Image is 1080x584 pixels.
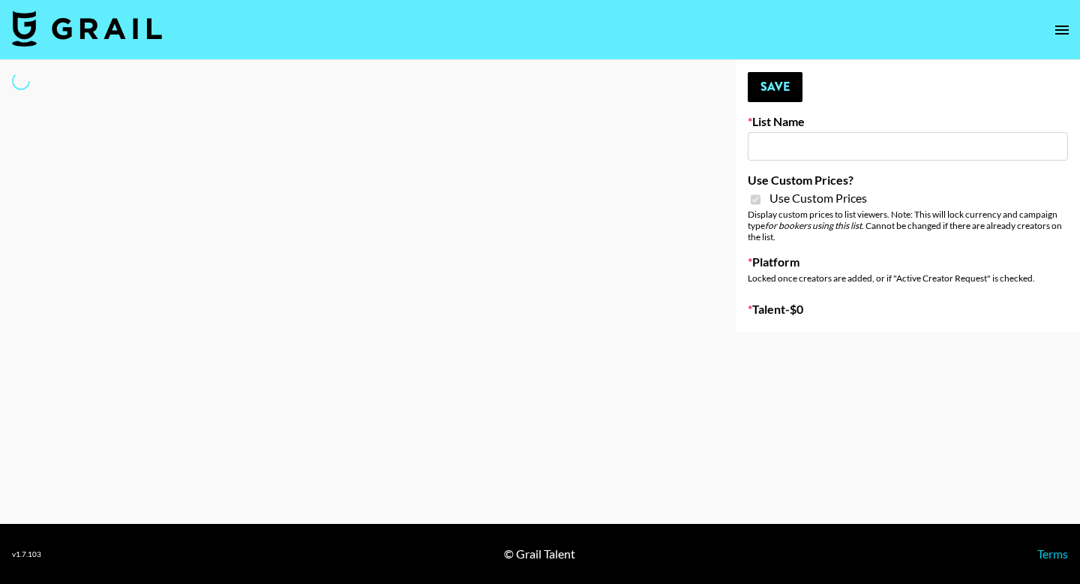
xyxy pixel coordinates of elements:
em: for bookers using this list [765,220,862,231]
button: Save [748,72,802,102]
img: Grail Talent [12,11,162,47]
label: Talent - $ 0 [748,302,1068,317]
button: open drawer [1047,15,1077,45]
div: Display custom prices to list viewers. Note: This will lock currency and campaign type . Cannot b... [748,209,1068,242]
label: Use Custom Prices? [748,173,1068,188]
div: © Grail Talent [504,546,575,561]
label: Platform [748,254,1068,269]
span: Use Custom Prices [769,191,867,206]
div: v 1.7.103 [12,549,41,559]
a: Terms [1037,546,1068,561]
div: Locked once creators are added, or if "Active Creator Request" is checked. [748,272,1068,284]
label: List Name [748,114,1068,129]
